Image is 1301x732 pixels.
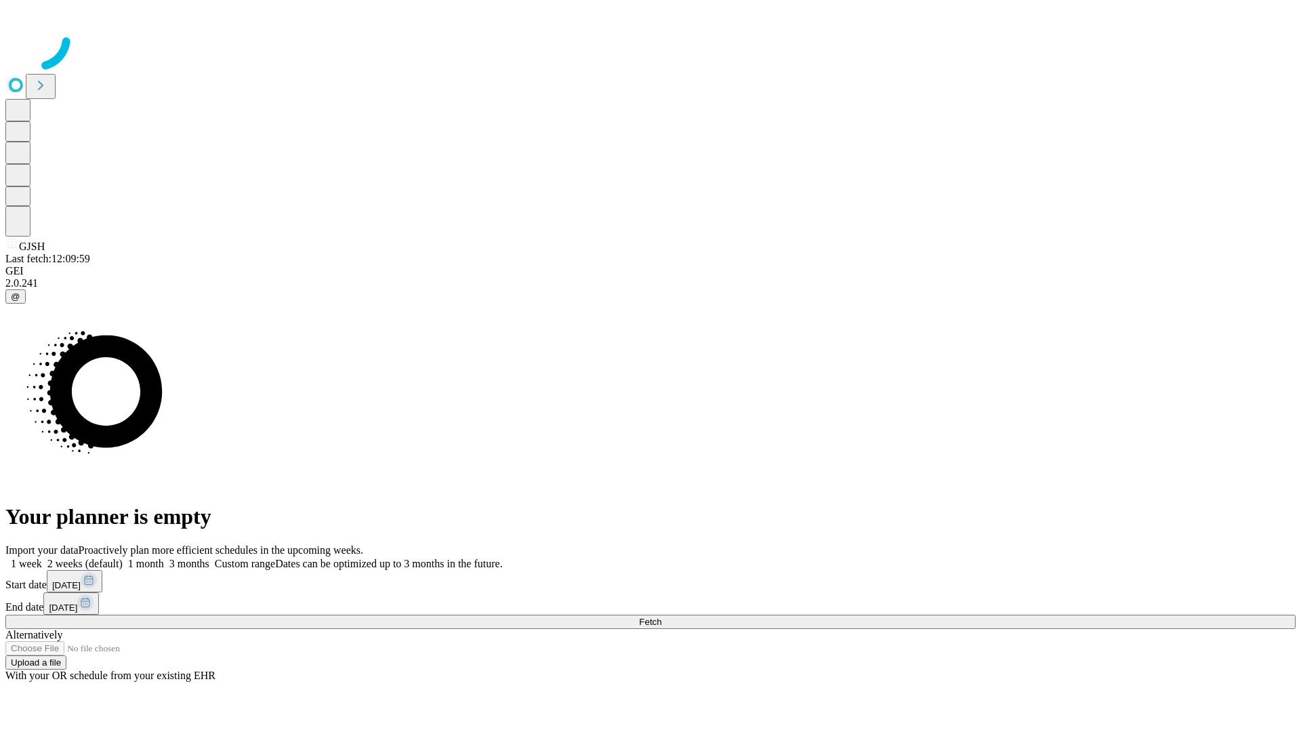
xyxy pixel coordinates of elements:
[43,592,99,615] button: [DATE]
[128,558,164,569] span: 1 month
[275,558,502,569] span: Dates can be optimized up to 3 months in the future.
[11,291,20,302] span: @
[639,617,661,627] span: Fetch
[5,277,1296,289] div: 2.0.241
[5,289,26,304] button: @
[11,558,42,569] span: 1 week
[5,265,1296,277] div: GEI
[47,570,102,592] button: [DATE]
[79,544,363,556] span: Proactively plan more efficient schedules in the upcoming weeks.
[169,558,209,569] span: 3 months
[5,544,79,556] span: Import your data
[5,592,1296,615] div: End date
[52,580,81,590] span: [DATE]
[49,603,77,613] span: [DATE]
[19,241,45,252] span: GJSH
[5,655,66,670] button: Upload a file
[5,670,215,681] span: With your OR schedule from your existing EHR
[5,504,1296,529] h1: Your planner is empty
[5,253,90,264] span: Last fetch: 12:09:59
[215,558,275,569] span: Custom range
[5,615,1296,629] button: Fetch
[5,570,1296,592] div: Start date
[47,558,123,569] span: 2 weeks (default)
[5,629,62,640] span: Alternatively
